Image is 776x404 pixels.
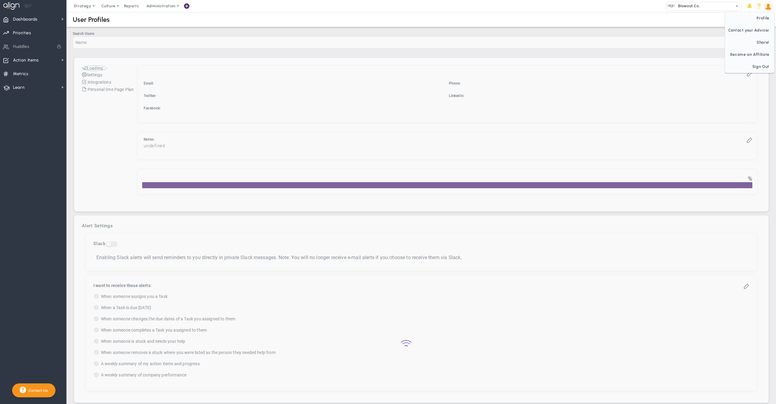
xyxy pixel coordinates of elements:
[146,4,175,8] span: Administration
[74,4,91,8] span: Strategy
[725,12,774,24] span: Profile
[725,48,774,61] span: Become an Affiliate
[725,24,774,36] span: Contact your Advisor
[26,388,48,393] span: Contact Us
[13,54,39,67] span: Action Items
[101,4,115,8] span: Culture
[13,68,28,80] span: Metrics
[675,2,700,10] span: Blowout Co.
[73,15,110,24] div: User Profiles
[13,27,31,39] span: Priorities
[733,2,741,11] span: select
[13,13,38,26] span: Dashboards
[13,40,29,53] span: Huddles
[667,2,675,10] img: 2282.Company.photo
[13,81,25,94] span: Learn
[764,2,772,10] img: 6332.Person.photo
[725,36,774,48] span: Share!
[725,61,774,73] span: Sign Out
